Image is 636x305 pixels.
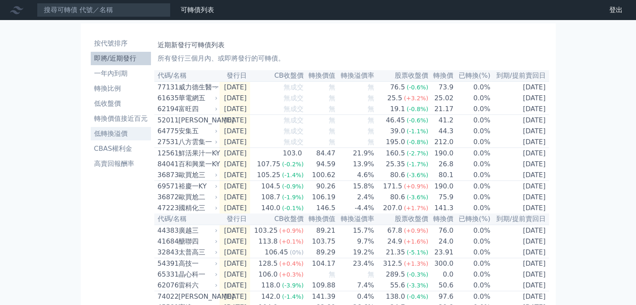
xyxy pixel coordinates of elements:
td: 0.0% [454,203,490,213]
td: [DATE] [491,269,549,280]
div: 207.0 [381,203,404,213]
th: 股票收盤價 [375,70,429,81]
span: 無成交 [284,138,304,146]
span: (+0.4%) [279,260,304,267]
th: 到期/提前賣回日 [491,70,549,81]
div: 裕慶一KY [179,181,216,191]
td: [DATE] [220,280,250,291]
span: (-0.3%) [406,271,428,278]
li: 即將/近期發行 [91,53,151,64]
td: 0.0% [454,258,490,269]
div: 104.5 [260,181,282,191]
td: 7.4% [336,280,375,291]
th: 發行日 [220,70,250,81]
td: [DATE] [220,93,250,104]
td: 0.4% [336,291,375,302]
li: 低收盤價 [91,99,151,109]
td: 0.0% [454,93,490,104]
td: 0.0% [454,170,490,181]
td: 212.0 [429,137,454,148]
span: (-1.7%) [406,161,428,168]
div: 聊天小工具 [594,265,636,305]
div: 36872 [158,192,176,202]
span: (-1.4%) [282,293,304,300]
input: 搜尋可轉債 代號／名稱 [37,3,171,17]
div: 24.9 [386,236,404,247]
span: (-0.4%) [406,293,428,300]
span: 無成交 [284,116,304,124]
td: 0.0% [454,126,490,137]
td: 0.0% [454,104,490,115]
td: [DATE] [491,81,549,93]
iframe: Chat Widget [594,265,636,305]
td: [DATE] [220,148,250,159]
td: 15.7% [336,225,375,236]
div: [PERSON_NAME] [179,115,216,125]
th: CB收盤價 [250,213,304,225]
td: [DATE] [491,181,549,192]
a: 低收盤價 [91,97,151,110]
div: 77131 [158,82,176,92]
div: 195.0 [384,137,407,147]
span: (-1.1%) [406,128,428,135]
div: 65331 [158,269,176,280]
span: (-0.2%) [282,161,304,168]
td: 106.19 [304,192,336,203]
div: 106.0 [257,269,279,280]
div: 171.5 [381,181,404,191]
span: 無成交 [284,94,304,102]
td: [DATE] [220,225,250,236]
a: 按代號排序 [91,37,151,50]
h1: 近期新發行可轉債列表 [158,40,546,50]
span: (-0.6%) [406,117,428,124]
span: 無 [368,127,374,135]
td: 80.1 [429,170,454,181]
div: 27531 [158,137,176,147]
td: 0.0% [454,81,490,93]
div: 鮮活果汁一KY [179,148,216,158]
div: 19.1 [388,104,407,114]
div: 289.5 [384,269,407,280]
td: [DATE] [491,115,549,126]
td: [DATE] [491,148,549,159]
div: 富旺四 [179,104,216,114]
div: 華電網五 [179,93,216,103]
div: 138.0 [384,292,407,302]
td: [DATE] [220,137,250,148]
th: 發行日 [220,213,250,225]
div: 醣聯四 [179,236,216,247]
div: 142.0 [260,292,282,302]
td: [DATE] [220,258,250,269]
td: 23.4% [336,258,375,269]
td: [DATE] [220,170,250,181]
td: [DATE] [220,81,250,93]
div: 54391 [158,259,176,269]
td: 0.0% [454,291,490,302]
div: 103.25 [253,226,279,236]
th: 轉換溢價率 [336,70,375,81]
div: 106.45 [263,247,290,257]
td: 0.0% [454,148,490,159]
li: 低轉換溢價 [91,129,151,139]
td: [DATE] [220,126,250,137]
span: (-1.4%) [282,172,304,178]
span: (+0.9%) [404,183,428,190]
th: CB收盤價 [250,70,304,81]
span: 無 [368,138,374,146]
li: 按代號排序 [91,38,151,48]
td: 0.0% [454,192,490,203]
td: 76.0 [429,225,454,236]
td: [DATE] [491,280,549,291]
td: [DATE] [220,236,250,247]
th: 代碼/名稱 [154,213,220,225]
span: (-3.9%) [282,282,304,289]
td: 190.0 [429,148,454,159]
td: 75.9 [429,192,454,203]
div: 46.45 [384,115,407,125]
span: (-3.3%) [406,282,428,289]
div: [PERSON_NAME] [179,292,216,302]
td: 141.39 [304,291,336,302]
span: (-1.9%) [282,194,304,201]
span: (+1.3%) [404,260,428,267]
div: 百和興業一KY [179,159,216,169]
